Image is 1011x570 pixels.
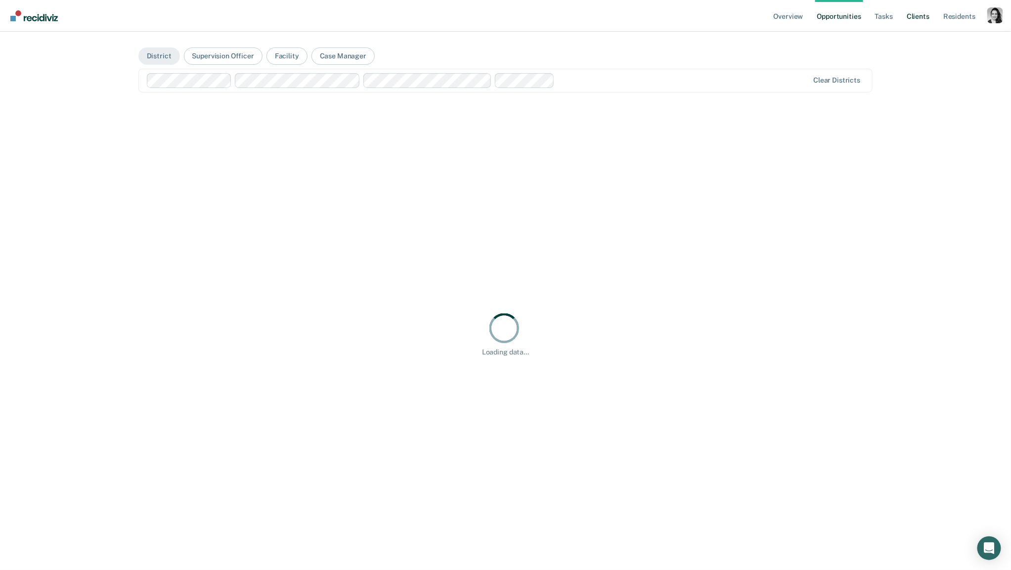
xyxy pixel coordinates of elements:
[266,47,308,65] button: Facility
[813,76,860,85] div: Clear Districts
[977,536,1001,560] div: Open Intercom Messenger
[138,47,180,65] button: District
[482,348,529,356] div: Loading data...
[987,7,1003,23] button: Profile dropdown button
[10,10,58,21] img: Recidiviz
[184,47,263,65] button: Supervision Officer
[311,47,375,65] button: Case Manager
